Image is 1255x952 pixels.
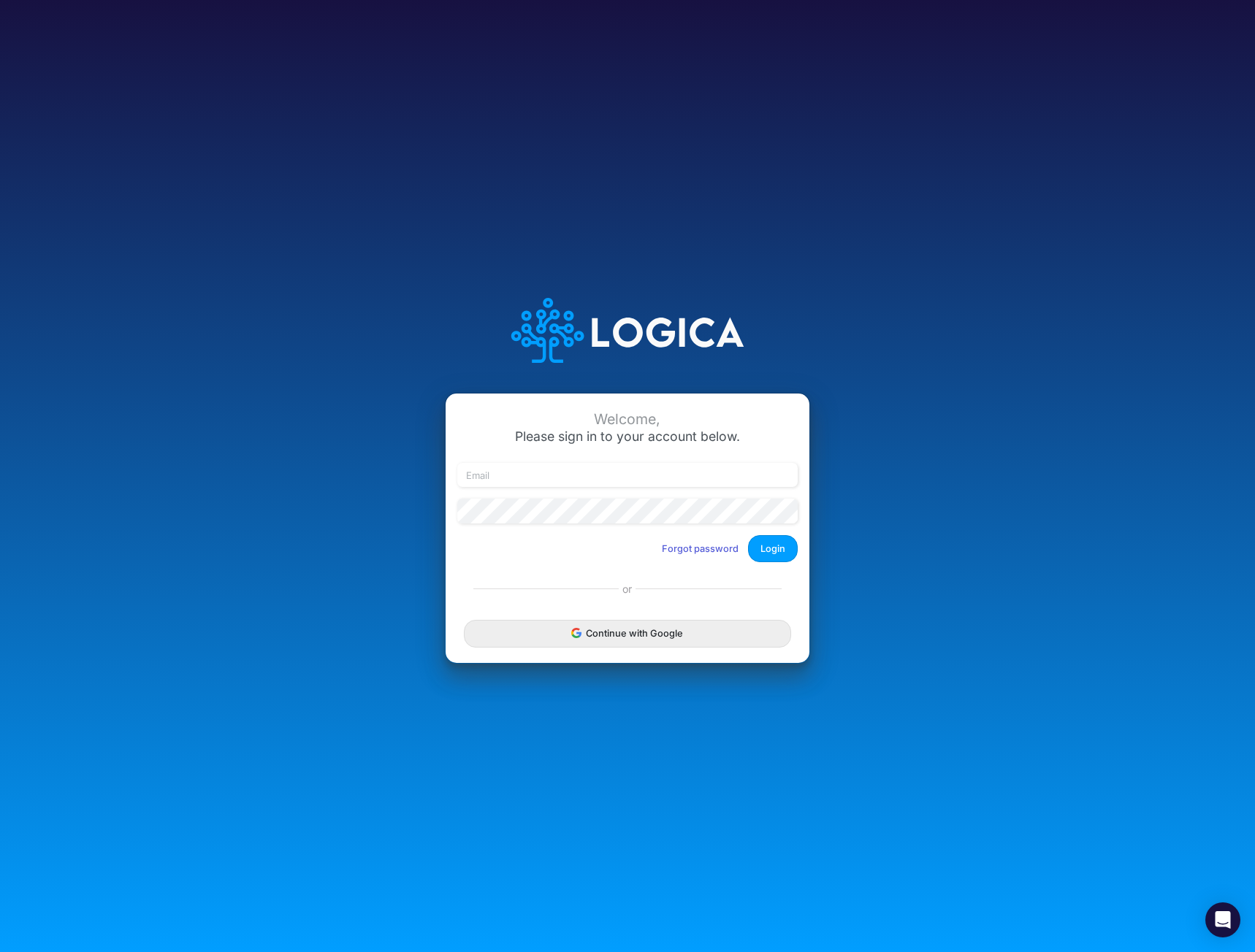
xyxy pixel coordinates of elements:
[457,463,798,488] input: Email
[1205,902,1240,937] div: Open Intercom Messenger
[515,429,740,444] span: Please sign in to your account below.
[652,537,748,561] button: Forgot password
[457,411,798,428] div: Welcome,
[748,535,798,562] button: Login
[464,620,791,647] button: Continue with Google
